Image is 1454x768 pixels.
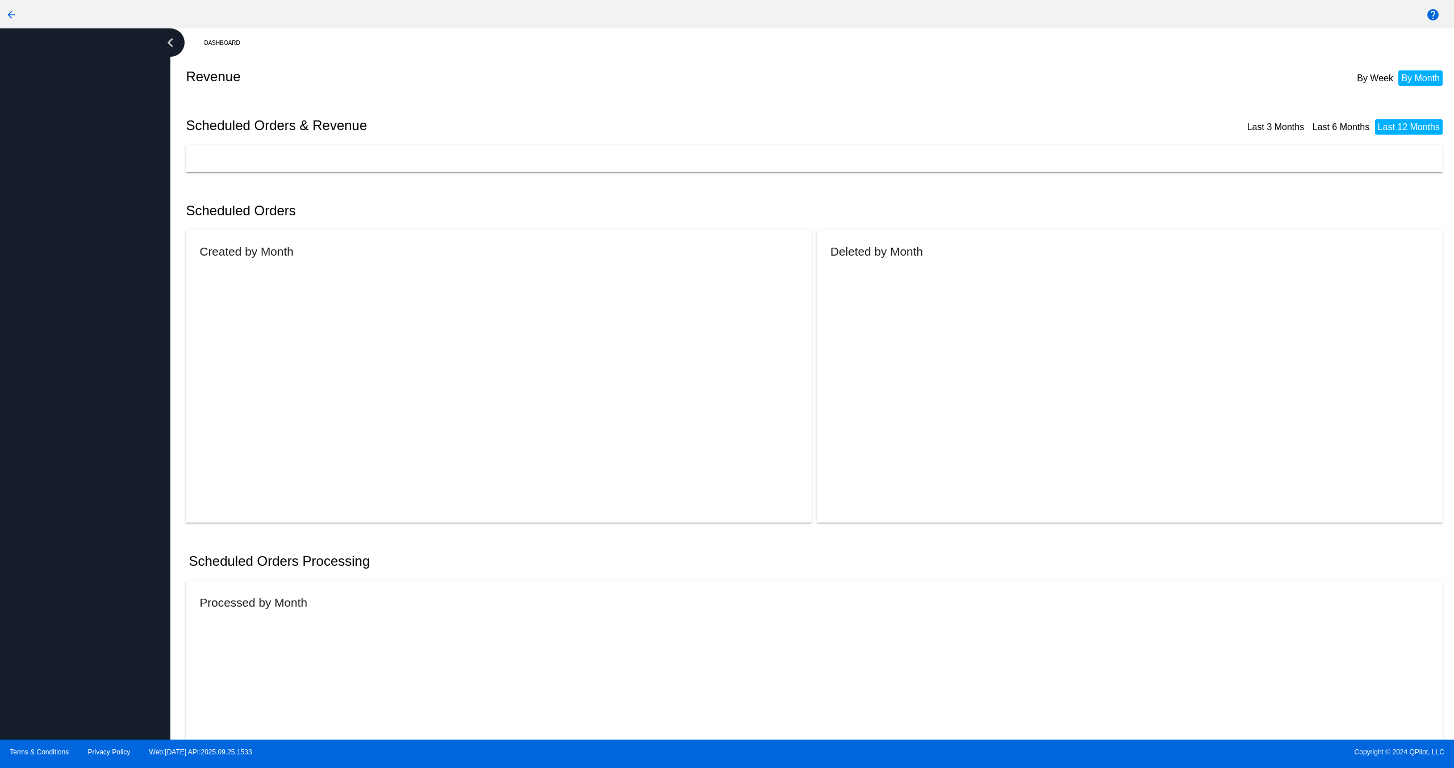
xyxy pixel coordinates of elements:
[149,748,252,756] a: Web:[DATE] API:2025.09.25.1533
[186,118,817,133] h2: Scheduled Orders & Revenue
[1313,122,1370,132] a: Last 6 Months
[199,596,307,609] h2: Processed by Month
[1378,122,1440,132] a: Last 12 Months
[189,553,370,569] h2: Scheduled Orders Processing
[830,245,923,258] h2: Deleted by Month
[186,203,817,219] h2: Scheduled Orders
[199,245,293,258] h2: Created by Month
[1247,122,1305,132] a: Last 3 Months
[1354,70,1396,86] li: By Week
[5,8,18,22] mat-icon: arrow_back
[1398,70,1443,86] li: By Month
[10,748,69,756] a: Terms & Conditions
[737,748,1444,756] span: Copyright © 2024 QPilot, LLC
[204,34,250,52] a: Dashboard
[88,748,131,756] a: Privacy Policy
[1426,8,1440,22] mat-icon: help
[186,69,817,85] h2: Revenue
[161,34,179,52] i: chevron_left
